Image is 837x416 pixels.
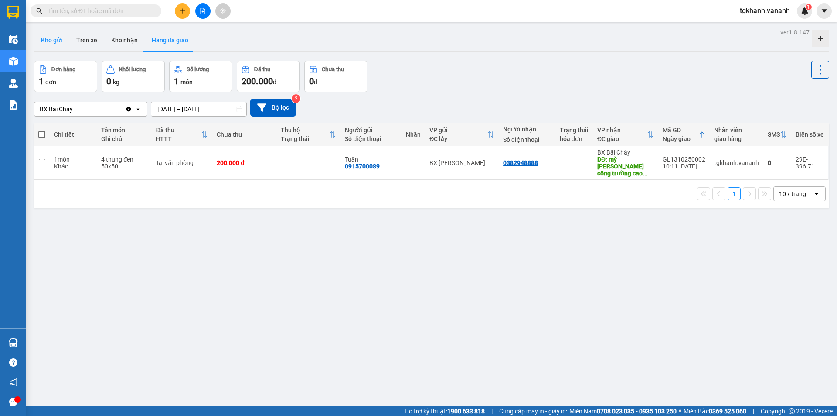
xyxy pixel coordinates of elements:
[679,409,681,413] span: ⚪️
[807,4,810,10] span: 1
[180,8,186,14] span: plus
[48,6,151,16] input: Tìm tên, số ĐT hoặc mã đơn
[499,406,567,416] span: Cung cấp máy in - giấy in:
[714,159,759,166] div: tgkhanh.vananh
[51,66,75,72] div: Đơn hàng
[250,99,296,117] button: Bộ lọc
[322,66,344,72] div: Chưa thu
[405,406,485,416] span: Hỗ trợ kỹ thuật:
[175,3,190,19] button: plus
[156,159,208,166] div: Tại văn phòng
[187,66,209,72] div: Số lượng
[309,76,314,86] span: 0
[9,100,18,110] img: solution-icon
[70,26,102,32] strong: 1900088888
[763,123,791,146] th: Toggle SortBy
[820,7,828,15] span: caret-down
[597,127,647,134] div: VP nhận
[733,5,797,16] span: tgkhanh.vananh
[106,76,111,86] span: 0
[217,131,272,138] div: Chưa thu
[491,406,493,416] span: |
[728,187,741,200] button: 1
[812,30,829,47] div: Tạo kho hàng mới
[39,76,44,86] span: 1
[24,65,79,71] span: a Quang
[113,79,119,86] span: kg
[709,408,746,415] strong: 0369 525 060
[254,66,270,72] div: Đã thu
[503,136,551,143] div: Số điện thoại
[281,135,329,142] div: Trạng thái
[101,135,147,142] div: Ghi chú
[345,127,397,134] div: Người gửi
[796,131,824,138] div: Biển số xe
[560,135,589,142] div: hóa đơn
[429,135,487,142] div: ĐC lấy
[780,28,810,37] div: ver 1.8.147
[169,61,232,92] button: Số lượng1món
[663,127,698,134] div: Mã GD
[215,3,231,19] button: aim
[714,127,759,134] div: Nhân viên
[273,79,276,86] span: đ
[597,156,654,177] div: DĐ: mỳ cay seon công trường cao đẳng y tế hạ long
[237,61,300,92] button: Đã thu200.000đ
[768,159,787,166] div: 0
[281,127,329,134] div: Thu hộ
[643,170,648,177] span: ...
[714,135,759,142] div: giao hàng
[9,35,18,44] img: warehouse-icon
[156,127,201,134] div: Đã thu
[101,156,147,170] div: 4 thung đen 50x50
[36,8,42,14] span: search
[789,408,795,414] span: copyright
[200,8,206,14] span: file-add
[345,156,397,163] div: Tuấn
[74,105,75,113] input: Selected BX Bãi Cháy.
[9,398,17,406] span: message
[817,3,832,19] button: caret-down
[406,131,421,138] div: Nhãn
[47,65,79,71] span: 0944225225
[658,123,710,146] th: Toggle SortBy
[9,57,18,66] img: warehouse-icon
[663,163,705,170] div: 10:11 [DATE]
[779,189,806,198] div: 10 / trang
[104,30,145,51] button: Kho nhận
[569,406,677,416] span: Miền Nam
[768,131,780,138] div: SMS
[314,79,317,86] span: đ
[813,190,820,197] svg: open
[41,26,70,32] span: HOTLINE :
[102,61,165,92] button: Khối lượng0kg
[195,3,211,19] button: file-add
[34,61,97,92] button: Đơn hàng1đơn
[220,8,226,14] span: aim
[276,123,340,146] th: Toggle SortBy
[345,163,380,170] div: 0915700089
[9,378,17,386] span: notification
[135,106,142,113] svg: open
[242,76,273,86] span: 200.000
[217,159,272,166] div: 200.000 đ
[151,123,212,146] th: Toggle SortBy
[101,127,147,134] div: Tên món
[292,94,300,103] sup: 2
[174,76,179,86] span: 1
[503,126,551,133] div: Người nhận
[45,79,56,86] span: đơn
[180,79,193,86] span: món
[41,5,133,24] strong: CÔNG TY TNHH DV DU LỊCH HẢI VÂN TRAVEL - VÂN ANH EXPRESS
[145,30,195,51] button: Hàng đã giao
[806,4,812,10] sup: 1
[447,408,485,415] strong: 1900 633 818
[7,6,19,19] img: logo-vxr
[796,156,824,170] div: 29E-396.71
[593,123,658,146] th: Toggle SortBy
[54,131,92,138] div: Chi tiết
[156,135,201,142] div: HTTT
[684,406,746,416] span: Miền Bắc
[345,135,397,142] div: Số điện thoại
[753,406,754,416] span: |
